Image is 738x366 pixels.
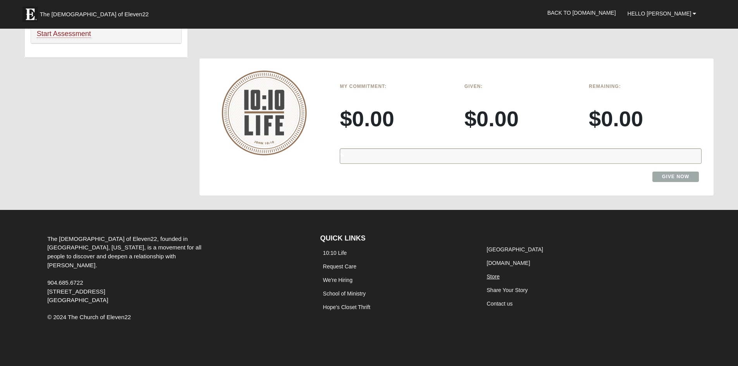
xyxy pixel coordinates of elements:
[652,172,699,182] a: Give Now
[37,30,91,38] a: Start Assessment
[22,7,38,22] img: Eleven22 logo
[40,10,149,18] span: The [DEMOGRAPHIC_DATA] of Eleven22
[323,250,347,256] a: 10:10 Life
[487,260,530,266] a: [DOMAIN_NAME]
[622,4,702,23] a: Hello [PERSON_NAME]
[487,273,499,280] a: Store
[589,106,702,132] h3: $0.00
[47,314,131,320] span: © 2024 The Church of Eleven22
[19,3,174,22] a: The [DEMOGRAPHIC_DATA] of Eleven22
[628,10,692,17] span: Hello [PERSON_NAME]
[487,301,513,307] a: Contact us
[323,263,356,270] a: Request Care
[464,106,577,132] h3: $0.00
[340,84,452,89] h6: My Commitment:
[340,106,452,132] h3: $0.00
[323,290,366,297] a: School of Ministry
[320,234,473,243] h4: QUICK LINKS
[41,235,224,305] div: The [DEMOGRAPHIC_DATA] of Eleven22, founded in [GEOGRAPHIC_DATA], [US_STATE], is a movement for a...
[47,297,108,303] span: [GEOGRAPHIC_DATA]
[542,3,622,22] a: Back to [DOMAIN_NAME]
[589,84,702,89] h6: Remaining:
[464,84,577,89] h6: Given:
[323,277,353,283] a: We're Hiring
[323,304,370,310] a: Hope's Closet Thrift
[487,246,543,253] a: [GEOGRAPHIC_DATA]
[222,70,307,155] img: 10-10-Life-logo-round-no-scripture.png
[487,287,528,293] a: Share Your Story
